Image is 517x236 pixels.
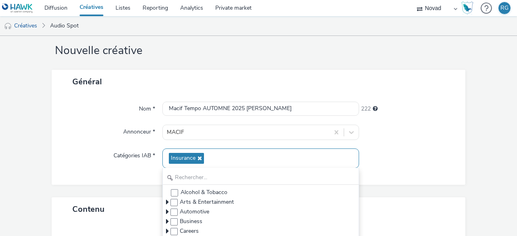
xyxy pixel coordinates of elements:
[373,105,378,113] div: 255 caractères maximum
[120,125,158,136] label: Annonceur *
[136,102,158,113] label: Nom *
[461,2,473,15] img: Hawk Academy
[52,43,465,58] h1: Nouvelle créative
[500,2,509,14] div: RG
[171,155,195,162] span: Insurance
[163,171,359,185] input: Rechercher...
[4,22,12,30] img: audio
[72,76,102,87] span: Général
[72,204,105,215] span: Contenu
[162,102,359,116] input: Nom
[181,188,227,196] span: Alcohol & Tobacco
[46,16,83,36] a: Audio Spot
[180,227,199,235] span: Careers
[180,198,234,206] span: Arts & Entertainment
[110,148,158,160] label: Catégories IAB *
[361,105,371,113] span: 222
[461,2,477,15] a: Hawk Academy
[180,217,202,226] span: Business
[2,3,33,13] img: undefined Logo
[180,208,209,216] span: Automotive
